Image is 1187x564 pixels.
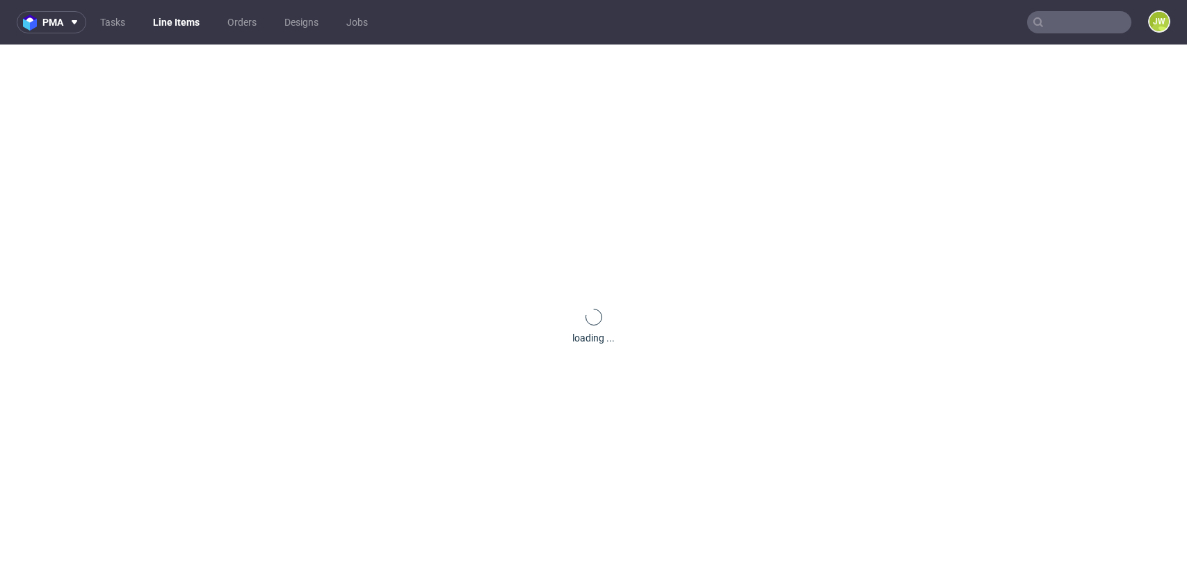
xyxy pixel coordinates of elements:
a: Jobs [338,11,376,33]
button: pma [17,11,86,33]
figcaption: JW [1149,12,1169,31]
a: Tasks [92,11,134,33]
img: logo [23,15,42,31]
div: loading ... [572,331,615,345]
a: Designs [276,11,327,33]
span: pma [42,17,63,27]
a: Line Items [145,11,208,33]
a: Orders [219,11,265,33]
